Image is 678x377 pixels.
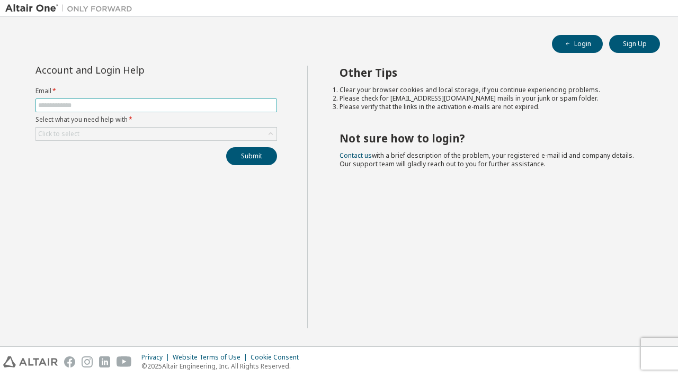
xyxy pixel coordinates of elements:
img: Altair One [5,3,138,14]
div: Privacy [141,353,173,362]
img: youtube.svg [117,356,132,367]
h2: Other Tips [340,66,641,79]
div: Account and Login Help [35,66,229,74]
label: Email [35,87,277,95]
a: Contact us [340,151,372,160]
label: Select what you need help with [35,115,277,124]
div: Click to select [36,128,276,140]
li: Clear your browser cookies and local storage, if you continue experiencing problems. [340,86,641,94]
img: instagram.svg [82,356,93,367]
span: with a brief description of the problem, your registered e-mail id and company details. Our suppo... [340,151,634,168]
p: © 2025 Altair Engineering, Inc. All Rights Reserved. [141,362,305,371]
div: Website Terms of Use [173,353,251,362]
button: Login [552,35,603,53]
div: Click to select [38,130,79,138]
li: Please check for [EMAIL_ADDRESS][DOMAIN_NAME] mails in your junk or spam folder. [340,94,641,103]
img: linkedin.svg [99,356,110,367]
button: Submit [226,147,277,165]
div: Cookie Consent [251,353,305,362]
button: Sign Up [609,35,660,53]
img: altair_logo.svg [3,356,58,367]
li: Please verify that the links in the activation e-mails are not expired. [340,103,641,111]
h2: Not sure how to login? [340,131,641,145]
img: facebook.svg [64,356,75,367]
